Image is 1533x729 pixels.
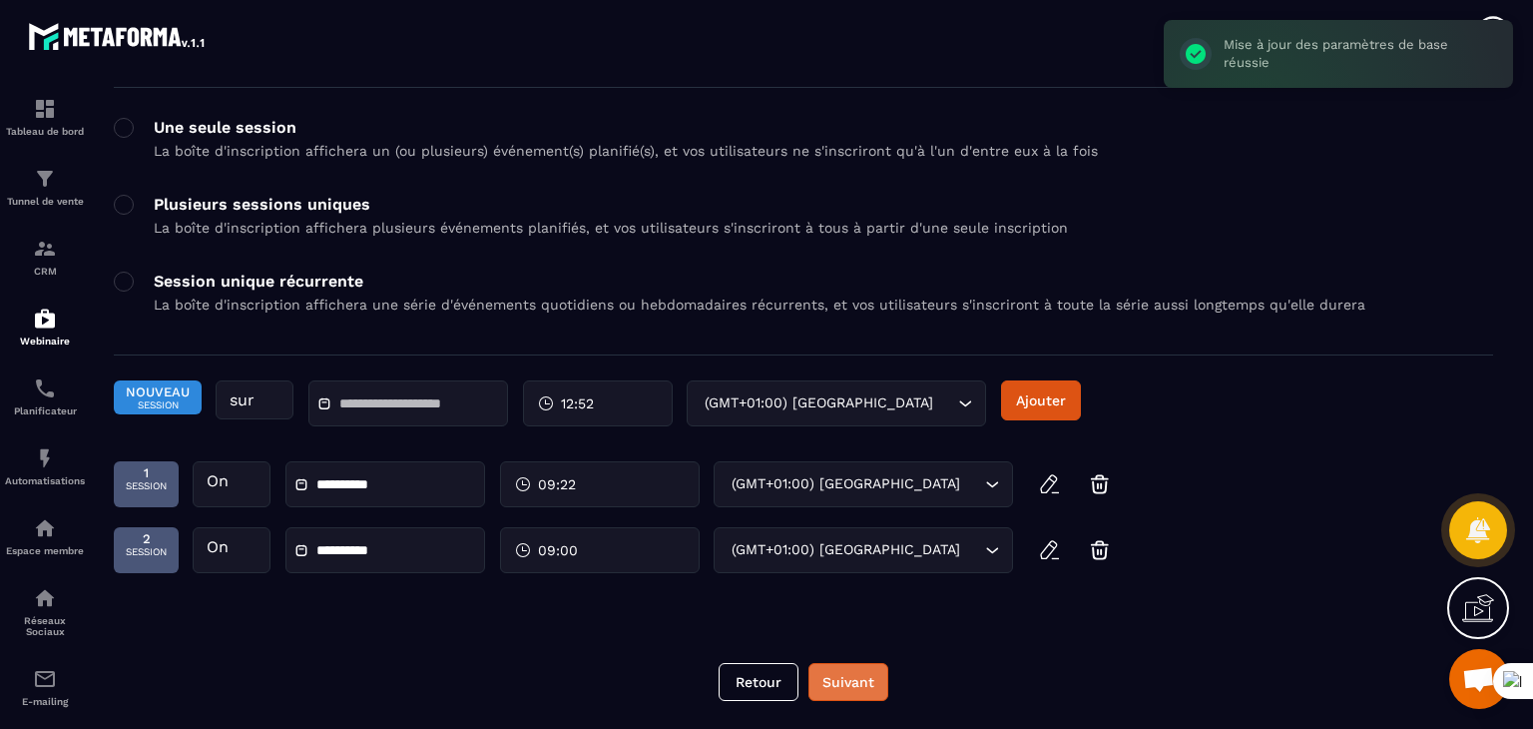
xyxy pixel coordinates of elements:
[5,292,85,362] a: automationsautomationsWebinaire
[154,220,1068,236] p: La boîte d'inscription affichera plusieurs événements planifiés, et vos utilisateurs s'inscriront...
[193,527,270,573] div: On
[216,380,293,419] div: sur
[5,152,85,222] a: formationformationTunnel de vente
[1449,649,1509,709] a: Ouvrir le chat
[154,143,1098,159] p: La boîte d'inscription affichera un (ou plusieurs) événement(s) planifié(s), et vos utilisateurs ...
[33,307,57,331] img: automations
[5,82,85,152] a: formationformationTableau de bord
[5,571,85,652] a: social-networksocial-networkRéseaux Sociaux
[5,266,85,277] p: CRM
[5,431,85,501] a: automationsautomationsAutomatisations
[33,446,57,470] img: automations
[5,222,85,292] a: formationformationCRM
[126,531,167,546] span: 2
[126,465,167,480] span: 1
[5,615,85,637] p: Réseaux Sociaux
[5,362,85,431] a: schedulerschedulerPlanificateur
[5,196,85,207] p: Tunnel de vente
[719,663,798,701] button: Retour
[33,237,57,261] img: formation
[154,297,1365,313] p: La boîte d'inscription affichera une série d'événements quotidiens ou hebdomadaires récurrents, e...
[5,126,85,137] p: Tableau de bord
[1001,380,1081,420] button: Ajouter
[808,663,888,701] button: Suivant
[154,118,1098,137] p: Une seule session
[126,546,167,557] span: session
[5,501,85,571] a: automationsautomationsEspace membre
[33,667,57,691] img: email
[126,480,167,491] span: session
[154,272,1365,291] p: Session unique récurrente
[33,376,57,400] img: scheduler
[33,97,57,121] img: formation
[5,405,85,416] p: Planificateur
[28,18,208,54] img: logo
[5,696,85,707] p: E-mailing
[561,393,594,413] span: 12:52
[154,195,1068,214] p: Plusieurs sessions uniques
[126,384,190,399] span: Nouveau
[33,586,57,610] img: social-network
[193,461,270,507] div: On
[5,475,85,486] p: Automatisations
[33,167,57,191] img: formation
[33,516,57,540] img: automations
[5,545,85,556] p: Espace membre
[5,336,85,347] p: Webinaire
[126,399,190,410] span: Session
[5,652,85,722] a: emailemailE-mailing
